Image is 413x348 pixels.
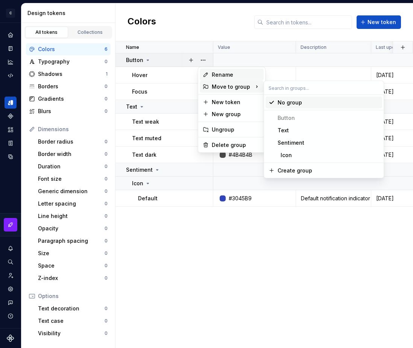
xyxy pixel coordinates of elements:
[212,126,261,133] div: Ungroup
[212,71,261,79] div: Rename
[212,110,261,118] div: New group
[200,81,264,93] div: Move to group
[212,141,261,149] div: Delete group
[264,95,384,178] div: Search in groups...
[212,98,261,106] div: New token
[264,81,384,95] input: Search in groups...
